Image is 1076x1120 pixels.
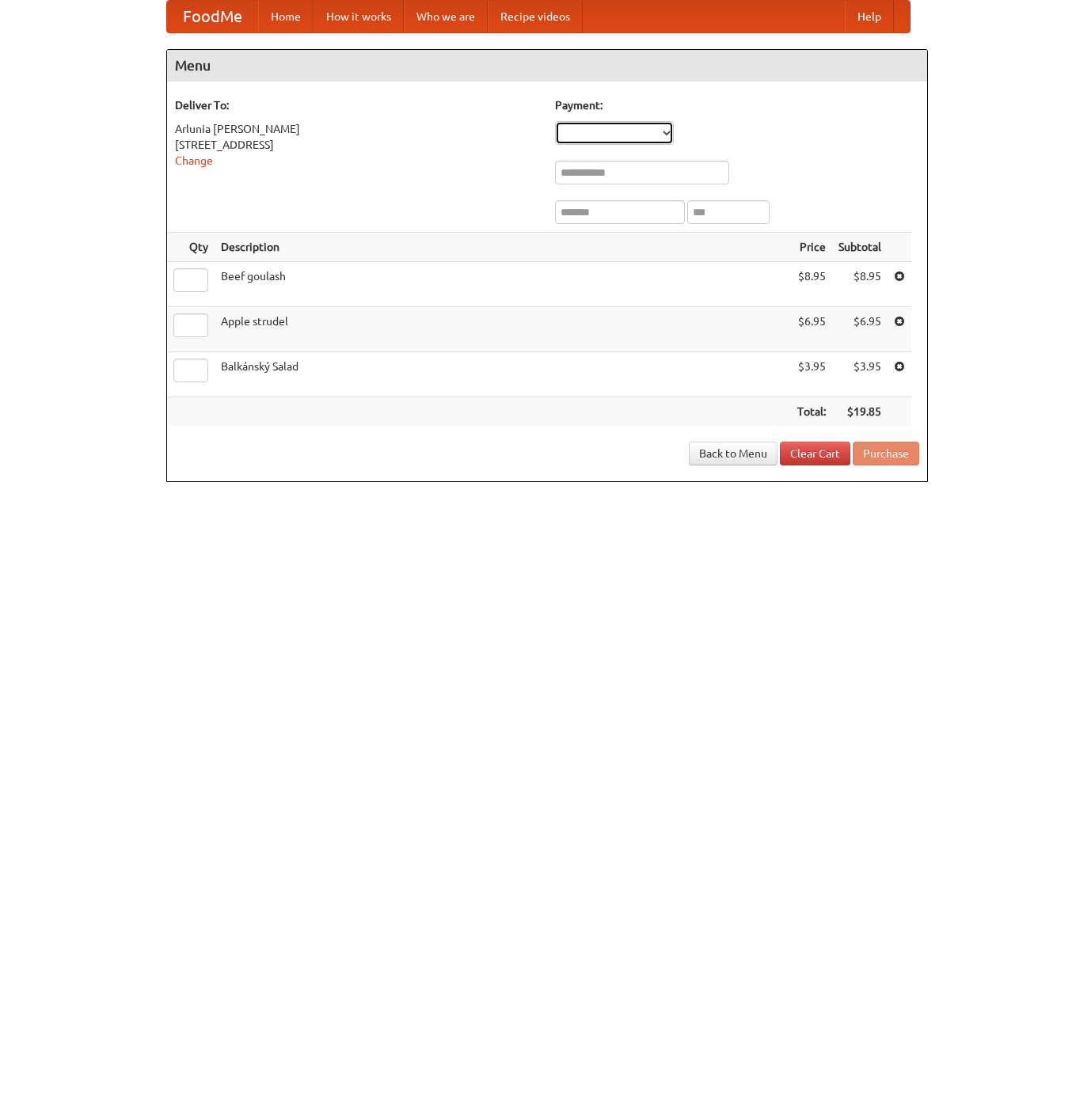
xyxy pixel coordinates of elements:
a: Back to Menu [689,442,778,465]
td: $8.95 [832,262,888,307]
th: $19.85 [832,397,888,427]
td: $3.95 [791,352,832,397]
th: Total: [791,397,832,427]
th: Description [215,233,791,262]
div: [STREET_ADDRESS] [175,137,539,153]
h5: Payment: [555,97,919,113]
a: How it works [314,1,404,32]
h5: Deliver To: [175,97,539,113]
td: Apple strudel [215,307,791,352]
td: $6.95 [832,307,888,352]
h4: Menu [167,50,927,82]
a: Home [258,1,314,32]
th: Price [791,233,832,262]
button: Purchase [853,442,919,465]
a: Recipe videos [488,1,583,32]
td: $3.95 [832,352,888,397]
td: Balkánský Salad [215,352,791,397]
div: Arlunia [PERSON_NAME] [175,121,539,137]
th: Subtotal [832,233,888,262]
a: FoodMe [167,1,258,32]
a: Clear Cart [780,442,850,465]
td: Beef goulash [215,262,791,307]
td: $6.95 [791,307,832,352]
a: Who we are [404,1,488,32]
td: $8.95 [791,262,832,307]
a: Help [845,1,894,32]
th: Qty [167,233,215,262]
a: Change [175,154,213,167]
